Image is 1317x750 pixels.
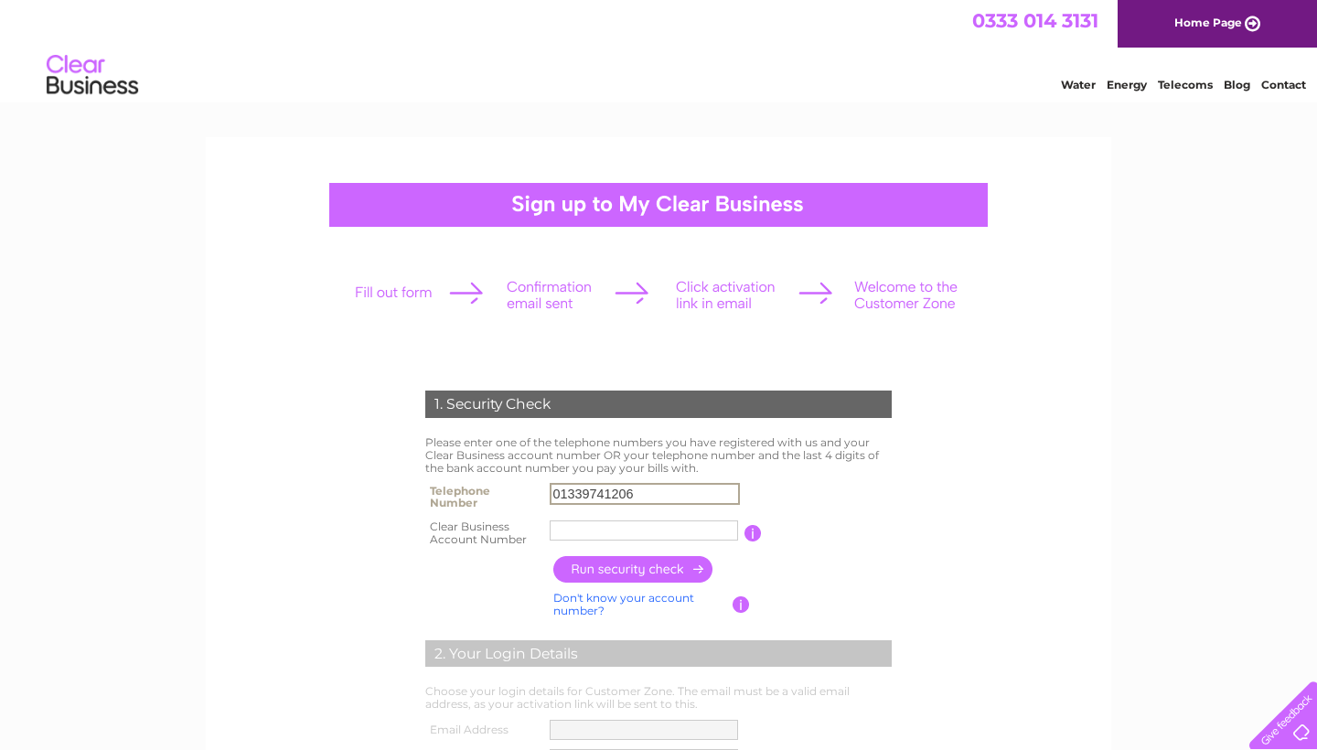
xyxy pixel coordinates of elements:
a: Water [1061,78,1096,91]
a: Telecoms [1158,78,1213,91]
td: Please enter one of the telephone numbers you have registered with us and your Clear Business acc... [421,432,896,478]
a: Contact [1261,78,1306,91]
th: Telephone Number [421,478,545,515]
a: 0333 014 3131 [972,9,1098,32]
input: Information [733,596,750,613]
input: Information [744,525,762,541]
a: Energy [1107,78,1147,91]
a: Blog [1224,78,1250,91]
div: Clear Business is a trading name of Verastar Limited (registered in [GEOGRAPHIC_DATA] No. 3667643... [228,10,1092,89]
td: Choose your login details for Customer Zone. The email must be a valid email address, as your act... [421,680,896,715]
img: logo.png [46,48,139,103]
th: Clear Business Account Number [421,515,545,552]
div: 1. Security Check [425,391,892,418]
div: 2. Your Login Details [425,640,892,668]
th: Email Address [421,715,545,745]
a: Don't know your account number? [553,591,694,617]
